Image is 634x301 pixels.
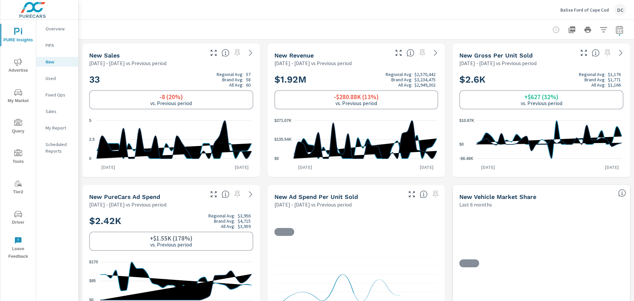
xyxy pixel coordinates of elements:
[459,193,536,200] h5: New Vehicle Market Share
[524,94,558,100] h6: +$627 (32%)
[2,28,34,44] span: PURE Insights
[608,77,621,82] p: $1,771
[274,156,279,161] text: $0
[430,189,441,200] span: Select a preset date range to save this widget
[2,180,34,196] span: Tier2
[274,59,352,67] p: [DATE] - [DATE] vs Previous period
[406,49,414,57] span: Total sales revenue over the selected date range. [Source: This data is sourced from the dealer’s...
[150,235,193,242] h6: +$1.55K (178%)
[274,193,358,200] h5: New Ad Spend Per Unit Sold
[246,82,251,88] p: 60
[616,48,626,58] a: See more details in report
[36,90,78,100] div: Fixed Ops
[459,72,623,88] h2: $2.6K
[46,108,73,115] p: Sales
[565,23,579,36] button: "Export Report to PDF"
[245,189,256,200] a: See more details in report
[386,72,412,77] p: Regional Avg:
[459,59,537,67] p: [DATE] - [DATE] vs Previous period
[246,77,251,82] p: 58
[46,141,73,154] p: Scheduled Reports
[600,164,623,170] p: [DATE]
[97,164,120,170] p: [DATE]
[417,48,428,58] span: Select a preset date range to save this widget
[208,213,235,218] p: Regional Avg:
[221,224,235,229] p: All Avg:
[581,23,594,36] button: Print Report
[459,52,533,59] h5: New Gross Per Unit Sold
[608,82,621,88] p: $1,166
[238,224,251,229] p: $3,959
[36,123,78,133] div: My Report
[414,72,436,77] p: $2,570,442
[274,201,352,208] p: [DATE] - [DATE] vs Previous period
[36,73,78,83] div: Used
[613,23,626,36] button: Select Date Range
[2,89,34,105] span: My Market
[414,77,436,82] p: $3,234,475
[46,58,73,65] p: New
[89,260,98,264] text: $170
[334,94,379,100] h6: -$280.88K (13%)
[579,72,606,77] p: Regional Avg:
[36,106,78,116] div: Sales
[246,72,251,77] p: 57
[2,58,34,74] span: Advertise
[521,100,562,106] p: vs. Previous period
[618,189,626,197] span: Dealer Sales within ZipCode / Total Market Sales. [Market = within dealer PMA (or 60 miles if no ...
[274,118,292,123] text: $271.07K
[245,48,256,58] a: See more details in report
[222,190,229,198] span: Total cost of media for all PureCars channels for the selected dealership group over the selected...
[36,24,78,34] div: Overview
[459,156,474,161] text: -$6.48K
[414,82,436,88] p: $2,949,302
[274,72,439,88] h2: $1.92M
[0,20,36,263] div: nav menu
[584,77,606,82] p: Brand Avg:
[430,48,441,58] a: See more details in report
[89,59,166,67] p: [DATE] - [DATE] vs Previous period
[89,213,253,229] h2: $2.42K
[2,119,34,135] span: Query
[597,23,610,36] button: Apply Filters
[608,72,621,77] p: $1,176
[406,189,417,200] button: Make Fullscreen
[591,82,606,88] p: All Avg:
[89,279,96,283] text: $85
[222,49,229,57] span: Number of vehicles sold by the dealership over the selected date range. [Source: This data is sou...
[89,193,160,200] h5: New PureCars Ad Spend
[232,48,243,58] span: Select a preset date range to save this widget
[208,48,219,58] button: Make Fullscreen
[89,201,166,208] p: [DATE] - [DATE] vs Previous period
[560,7,609,13] p: Balise Ford of Cape Cod
[2,149,34,166] span: Tools
[150,242,192,247] p: vs. Previous period
[159,94,183,100] h6: -8 (20%)
[230,164,253,170] p: [DATE]
[89,72,253,88] h2: 33
[579,48,589,58] button: Make Fullscreen
[238,218,251,224] p: $4,715
[232,189,243,200] span: Select a preset date range to save this widget
[46,92,73,98] p: Fixed Ops
[393,48,404,58] button: Make Fullscreen
[217,72,243,77] p: Regional Avg:
[36,57,78,67] div: New
[89,118,91,123] text: 5
[335,100,377,106] p: vs. Previous period
[415,164,438,170] p: [DATE]
[2,210,34,226] span: Driver
[398,82,412,88] p: All Avg:
[36,139,78,156] div: Scheduled Reports
[459,201,492,208] p: Last 6 months
[46,75,73,82] p: Used
[592,49,600,57] span: Average gross profit generated by the dealership for each vehicle sold over the selected date ran...
[274,137,292,142] text: $135.54K
[420,190,428,198] span: Average cost of advertising per each vehicle sold at the dealer over the selected date range. The...
[229,82,243,88] p: All Avg:
[150,100,192,106] p: vs. Previous period
[2,237,34,260] span: Leave Feedback
[46,25,73,32] p: Overview
[222,77,243,82] p: Brand Avg:
[89,52,120,59] h5: New Sales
